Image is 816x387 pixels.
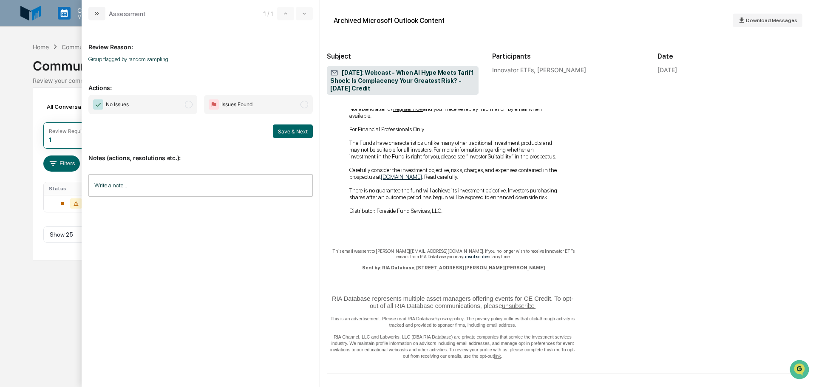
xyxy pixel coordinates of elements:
span: No Issues [106,100,129,109]
button: Download Messages [733,14,802,27]
button: Save & Next [273,124,313,138]
span: Issues Found [221,100,252,109]
div: Communications Archive [33,51,783,73]
div: We're available if you need us! [29,73,108,80]
img: Flag [209,99,219,110]
h2: Participants [492,52,644,60]
a: form [551,347,559,353]
span: 1 [263,10,266,17]
iframe: Open customer support [789,359,812,382]
p: Notes (actions, resolutions etc.): [88,144,313,161]
a: 🖐️Preclearance [5,104,58,119]
a: Powered byPylon [60,144,103,150]
a: [DOMAIN_NAME] [381,173,422,180]
p: How can we help? [8,18,155,31]
p: Calendar [71,7,113,14]
span: RIA Channel, LLC and Labworks, LLC (DBA RIA Database) are private companies that service the inve... [330,334,575,359]
div: 🖐️ [8,108,15,115]
div: Start new chat [29,65,139,73]
span: Download Messages [746,17,797,23]
div: Assessment [109,10,146,18]
a: link [494,353,501,359]
div: 1 [49,136,51,143]
img: Checkmark [93,99,103,110]
p: Review Reason: [88,33,313,51]
button: Filters [43,155,80,172]
a: unsubscribe [463,254,488,260]
p: Actions: [88,74,313,91]
div: Innovator ETFs, [PERSON_NAME] [492,66,644,73]
div: 🗄️ [62,108,68,115]
div: [DATE] [657,66,677,73]
th: Status [44,182,99,195]
span: Sent by: RIA Database, [STREET_ADDRESS][PERSON_NAME][PERSON_NAME] [362,265,545,271]
a: privacy policy [439,316,464,322]
div: All Conversations [43,100,108,113]
h2: Date [657,52,809,60]
div: This email was sent to [PERSON_NAME][EMAIL_ADDRESS][DOMAIN_NAME]. If you no longer wish to receiv... [331,249,576,271]
span: Pylon [85,144,103,150]
span: Preclearance [17,107,55,116]
button: Start new chat [144,68,155,78]
span: This is an advertisement. Please read RIA Database's . The privacy policy outlines that click-thr... [331,316,575,328]
p: Not able to attend? and you'll receive replay information by email when available. For Financial ... [349,105,558,214]
div: Review Required [49,128,90,134]
span: Data Lookup [17,123,54,132]
span: [DATE]: Webcast - When AI Hype Meets Tariff Shock: Is Complacency Your Greatest Risk? - [DATE] Cr... [330,69,475,93]
img: 1746055101610-c473b297-6a78-478c-a979-82029cc54cd1 [8,65,24,80]
div: Communications Archive [62,43,130,51]
a: 🔎Data Lookup [5,120,57,135]
span: / 1 [267,10,275,17]
a: 🗄️Attestations [58,104,109,119]
span: Attestations [70,107,105,116]
img: logo [20,3,41,23]
div: 🔎 [8,124,15,131]
div: Review your communication records across channels [33,77,783,84]
a: unsubscribe. [502,302,535,310]
div: Archived Microsoft Outlook Content [334,17,445,25]
h2: Subject [327,52,479,60]
span: RIA Database represents multiple asset managers offering events for CE Credit. To opt-out of all ... [332,295,573,309]
p: Manage Tasks [71,14,113,20]
div: Home [33,43,49,51]
p: Group flagged by random sampling. [88,56,313,62]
